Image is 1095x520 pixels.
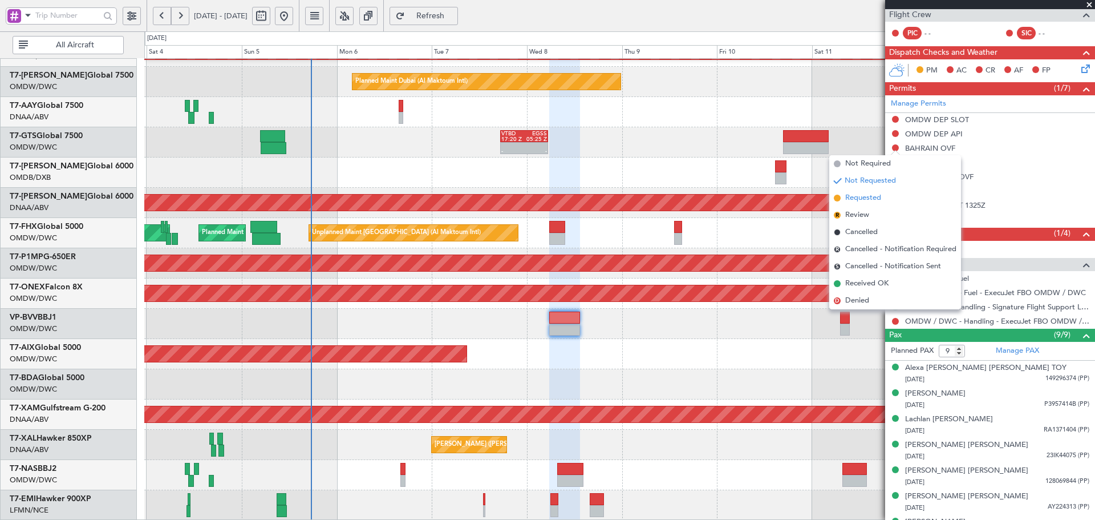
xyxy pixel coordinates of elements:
[10,172,51,183] a: OMDB/DXB
[10,203,48,213] a: DNAA/ABV
[355,73,468,90] div: Planned Maint Dubai (Al Maktoum Intl)
[10,445,48,455] a: DNAA/ABV
[1047,451,1089,461] span: 23IK44075 (PP)
[10,263,57,273] a: OMDW/DWC
[834,246,841,253] span: R
[889,9,931,22] span: Flight Crew
[905,491,1028,502] div: [PERSON_NAME] [PERSON_NAME]
[242,45,337,59] div: Sun 5
[435,436,554,453] div: [PERSON_NAME] ([PERSON_NAME] Intl)
[905,503,924,512] span: [DATE]
[10,495,36,503] span: T7-EMI
[147,45,242,59] div: Sat 4
[10,465,38,473] span: T7-NAS
[845,244,956,255] span: Cancelled - Notification Required
[10,223,37,231] span: T7-FHX
[1039,28,1064,38] div: - -
[1044,400,1089,409] span: P3957414B (PP)
[527,45,622,59] div: Wed 8
[622,45,717,59] div: Thu 9
[834,212,841,219] span: R
[524,136,547,142] div: 05:25 Z
[905,115,969,124] div: OMDW DEP SLOT
[1042,65,1051,76] span: FP
[30,41,120,49] span: All Aircraft
[845,295,869,307] span: Denied
[10,132,83,140] a: T7-GTSGlobal 7500
[903,27,922,39] div: PIC
[10,102,37,110] span: T7-AAY
[10,354,57,364] a: OMDW/DWC
[10,253,43,261] span: T7-P1MP
[10,162,87,170] span: T7-[PERSON_NAME]
[845,278,889,289] span: Received OK
[1054,227,1070,239] span: (1/4)
[985,65,995,76] span: CR
[845,209,869,221] span: Review
[889,329,902,342] span: Pax
[1045,477,1089,486] span: 128069844 (PP)
[905,440,1028,451] div: [PERSON_NAME] [PERSON_NAME]
[10,192,87,200] span: T7-[PERSON_NAME]
[10,142,57,152] a: OMDW/DWC
[905,316,1089,326] a: OMDW / DWC - Handling - ExecuJet FBO OMDW / DWC
[13,36,124,54] button: All Aircraft
[904,215,1089,225] div: Add new
[501,148,524,154] div: -
[905,288,1086,297] a: OMDW / DWC - Fuel - ExecuJet FBO OMDW / DWC
[905,465,1028,477] div: [PERSON_NAME] [PERSON_NAME]
[10,374,38,382] span: T7-BDA
[390,7,458,25] button: Refresh
[202,224,336,241] div: Planned Maint [GEOGRAPHIC_DATA] (Seletar)
[10,404,106,412] a: T7-XAMGulfstream G-200
[926,65,938,76] span: PM
[10,192,133,200] a: T7-[PERSON_NAME]Global 6000
[10,162,133,170] a: T7-[PERSON_NAME]Global 6000
[845,158,891,170] span: Not Required
[1014,65,1023,76] span: AF
[10,344,81,352] a: T7-AIXGlobal 5000
[10,283,83,291] a: T7-ONEXFalcon 8X
[845,175,896,187] span: Not Requested
[10,414,48,425] a: DNAA/ABV
[905,401,924,409] span: [DATE]
[501,136,524,142] div: 17:20 Z
[905,452,924,461] span: [DATE]
[10,434,92,442] a: T7-XALHawker 850XP
[10,71,87,79] span: T7-[PERSON_NAME]
[905,143,955,153] div: BAHRAIN OVF
[10,313,56,321] a: VP-BVVBBJ1
[10,233,57,243] a: OMDW/DWC
[10,434,36,442] span: T7-XAL
[10,71,133,79] a: T7-[PERSON_NAME]Global 7500
[891,345,934,357] label: Planned PAX
[889,82,916,95] span: Permits
[10,475,57,485] a: OMDW/DWC
[1017,27,1036,39] div: SIC
[10,112,48,122] a: DNAA/ABV
[834,297,841,304] span: D
[889,46,997,59] span: Dispatch Checks and Weather
[1048,502,1089,512] span: AY224313 (PP)
[10,495,91,503] a: T7-EMIHawker 900XP
[10,102,83,110] a: T7-AAYGlobal 7500
[10,313,38,321] span: VP-BVV
[891,98,946,110] a: Manage Permits
[10,132,36,140] span: T7-GTS
[147,34,167,43] div: [DATE]
[10,223,83,231] a: T7-FHXGlobal 5000
[956,65,967,76] span: AC
[996,345,1039,357] a: Manage PAX
[1045,374,1089,384] span: 149296374 (PP)
[1054,82,1070,94] span: (1/7)
[1054,329,1070,341] span: (9/9)
[905,375,924,384] span: [DATE]
[834,263,841,270] span: S
[10,374,84,382] a: T7-BDAGlobal 5000
[812,45,907,59] div: Sat 11
[10,253,76,261] a: T7-P1MPG-650ER
[10,384,57,394] a: OMDW/DWC
[35,7,100,24] input: Trip Number
[717,45,812,59] div: Fri 10
[501,131,524,136] div: VTBD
